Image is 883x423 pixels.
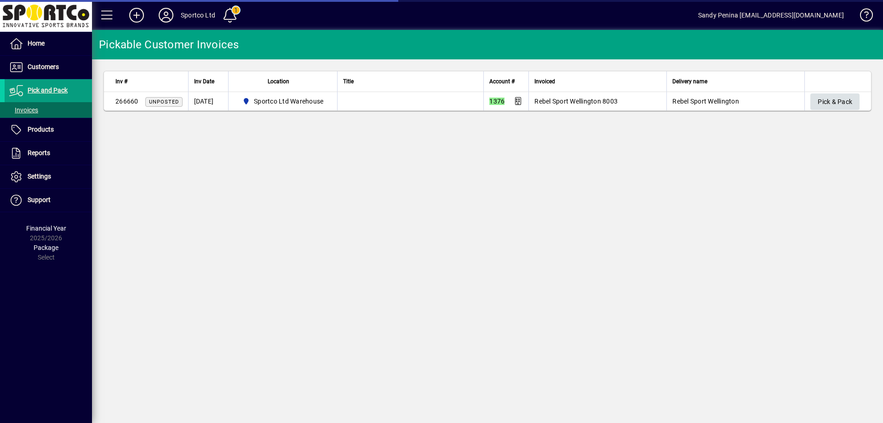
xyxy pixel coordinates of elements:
span: Delivery name [672,76,707,87]
button: Pick & Pack [810,93,860,110]
a: Knowledge Base [853,2,872,32]
span: Location [268,76,289,87]
span: Sportco Ltd Warehouse [254,97,323,106]
a: Products [5,118,92,141]
span: Settings [28,173,51,180]
span: Reports [28,149,50,156]
div: Account # [489,76,523,87]
span: Pick and Pack [28,87,68,94]
span: Products [28,126,54,133]
div: Inv Date [194,76,223,87]
div: Sandy Penina [EMAIL_ADDRESS][DOMAIN_NAME] [698,8,844,23]
div: Invoiced [534,76,661,87]
div: Inv # [115,76,183,87]
span: 266660 [115,98,138,105]
td: [DATE] [188,92,228,110]
a: Customers [5,56,92,79]
span: Home [28,40,45,47]
span: Financial Year [26,225,66,232]
a: Reports [5,142,92,165]
span: Pick & Pack [818,94,852,110]
span: Unposted [149,99,179,105]
span: Sportco Ltd Warehouse [239,96,327,107]
div: Pickable Customer Invoices [99,37,239,52]
span: Rebel Sport Wellington [672,98,739,105]
span: Rebel Sport Wellington 8003 [534,98,618,105]
a: Home [5,32,92,55]
span: Package [34,244,58,251]
div: Delivery name [672,76,799,87]
div: Title [343,76,478,87]
span: Invoices [9,106,38,114]
button: Add [122,7,151,23]
em: 1376 [489,98,505,105]
span: Inv Date [194,76,214,87]
a: Settings [5,165,92,188]
a: Invoices [5,102,92,118]
span: Customers [28,63,59,70]
span: Title [343,76,354,87]
div: Location [234,76,332,87]
a: Support [5,189,92,212]
span: Account # [489,76,515,87]
button: Profile [151,7,181,23]
span: Support [28,196,51,203]
div: Sportco Ltd [181,8,215,23]
span: Invoiced [534,76,555,87]
span: Inv # [115,76,127,87]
